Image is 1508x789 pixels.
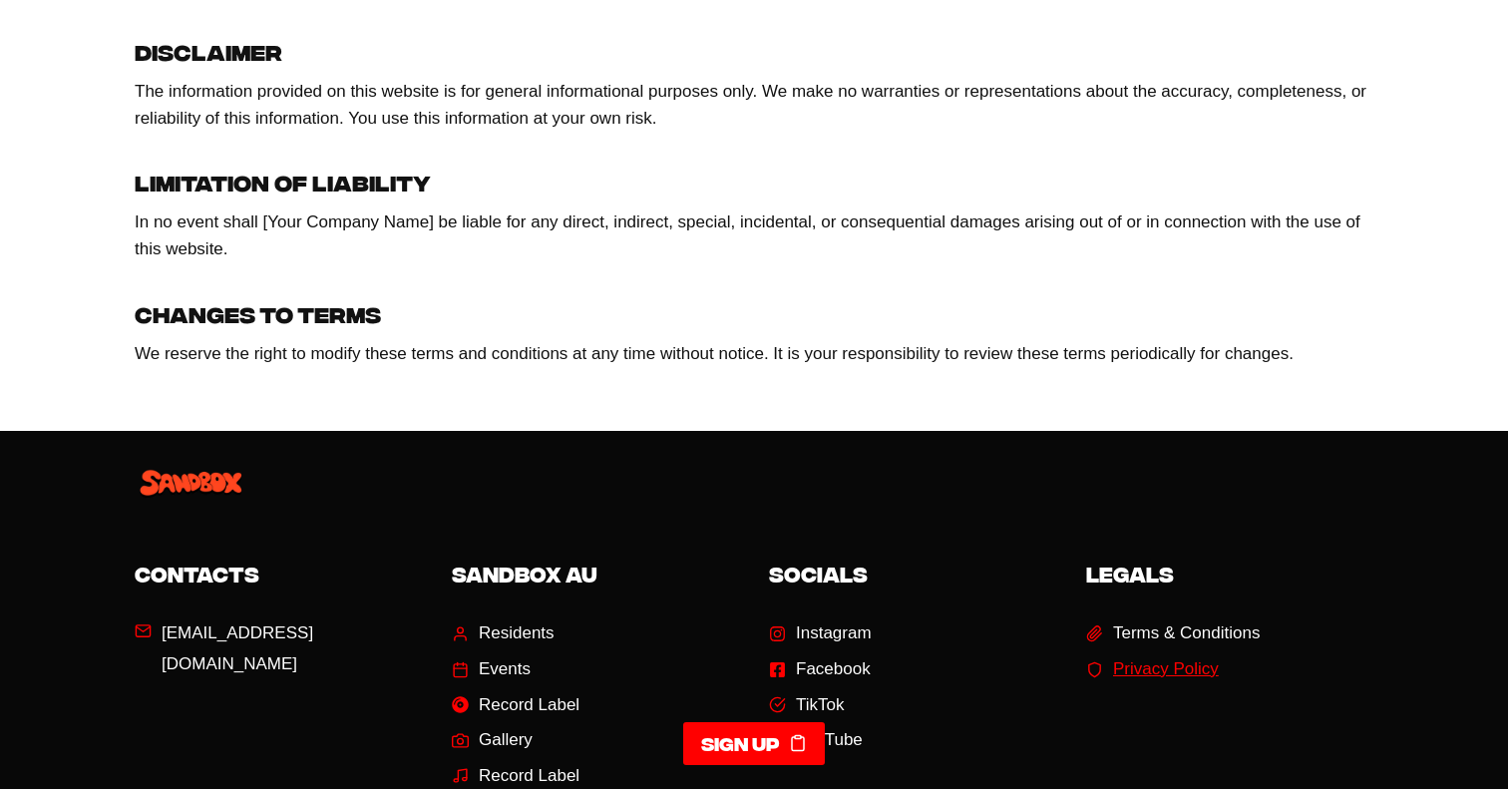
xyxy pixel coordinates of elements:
a: Privacy Policy [1086,654,1219,685]
a: Events [452,654,531,685]
h5: LEGALS [1086,559,1373,589]
a: Facebook [769,654,871,685]
span: Instagram [796,618,872,649]
a: Instagram [769,618,872,649]
a: Record Label [452,690,579,721]
h5: SOCIALS [769,559,1056,589]
span: Residents [479,618,555,649]
span: Record Label [479,690,579,721]
span: Terms & Conditions [1113,618,1260,649]
span: TikTok [796,690,845,721]
span: Events [479,654,531,685]
h5: CONTACTS [135,559,422,589]
a: Terms & Conditions [1086,618,1260,649]
a: Sign up [683,722,825,765]
span: Sign up [701,729,780,758]
p: The information provided on this website is for general informational purposes only. We make no w... [135,78,1373,132]
strong: Changes to Terms [135,299,381,326]
strong: Limitation of Liability [135,168,431,195]
span: Privacy Policy [1113,654,1219,685]
a: [EMAIL_ADDRESS][DOMAIN_NAME] [135,618,422,679]
span: [EMAIL_ADDRESS][DOMAIN_NAME] [162,618,422,679]
strong: Disclaimer [135,37,282,64]
p: In no event shall [Your Company Name] be liable for any direct, indirect, special, incidental, or... [135,208,1373,262]
a: Residents [452,618,555,649]
h5: SANDBOX AU [452,559,739,589]
a: TikTok [769,690,845,721]
span: Facebook [796,654,871,685]
p: We reserve the right to modify these terms and conditions at any time without notice. It is your ... [135,340,1373,367]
